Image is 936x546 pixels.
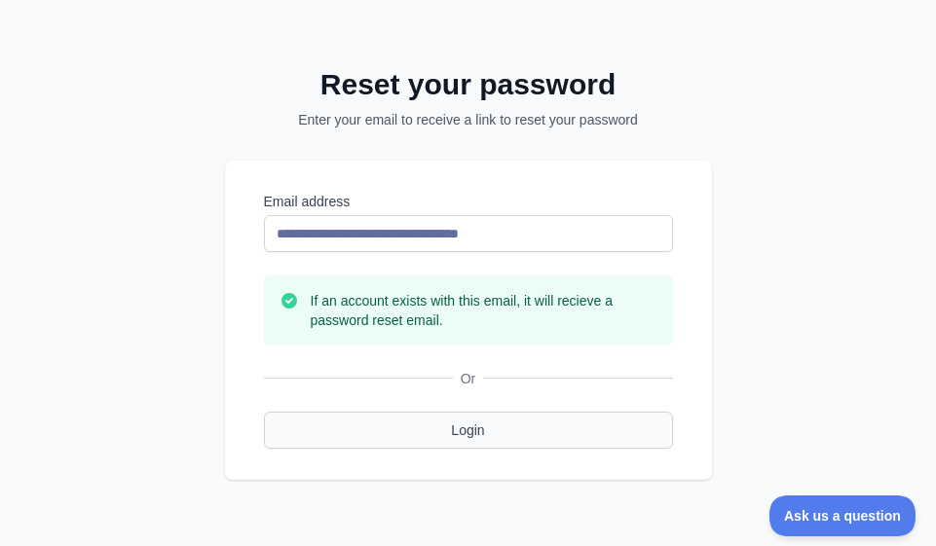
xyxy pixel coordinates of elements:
label: Email address [264,192,673,211]
a: Login [264,412,673,449]
span: Or [453,369,484,388]
h3: If an account exists with this email, it will recieve a password reset email. [311,291,657,330]
p: Enter your email to receive a link to reset your password [250,110,687,129]
iframe: Toggle Customer Support [769,495,917,536]
h2: Reset your password [250,67,687,102]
